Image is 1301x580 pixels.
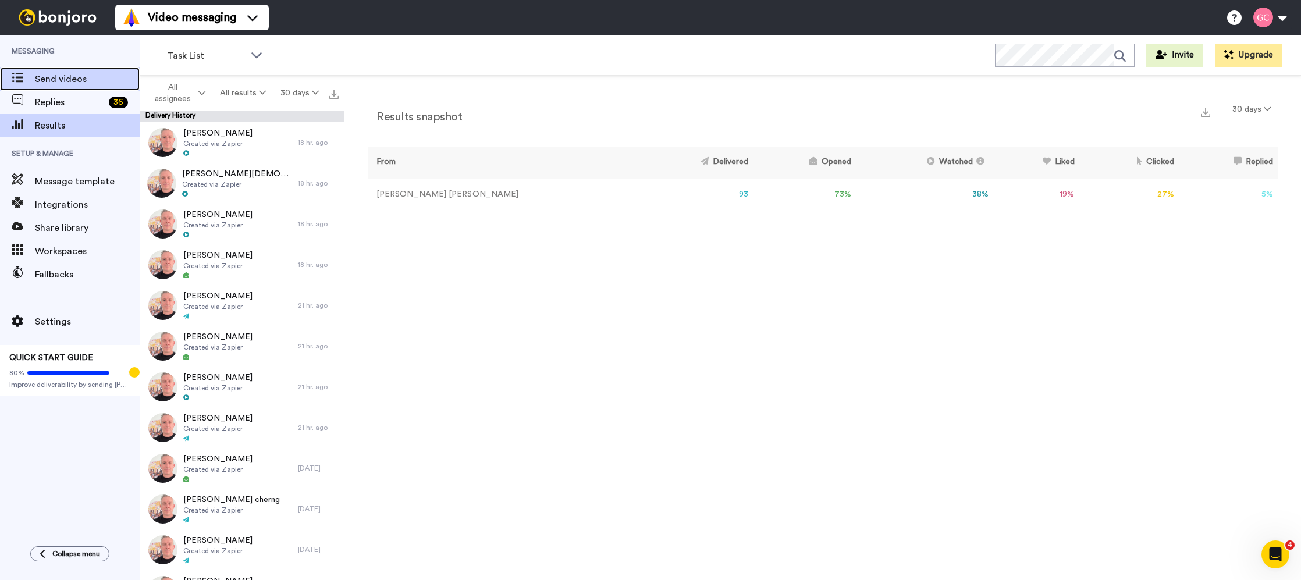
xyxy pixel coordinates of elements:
[140,407,344,448] a: [PERSON_NAME]Created via Zapier21 hr. ago
[1285,540,1295,550] span: 4
[52,549,100,558] span: Collapse menu
[140,285,344,326] a: [PERSON_NAME]Created via Zapier21 hr. ago
[35,268,140,282] span: Fallbacks
[148,454,177,483] img: b6995f10-6e51-4540-9e66-2c020f062323-thumb.jpg
[30,546,109,561] button: Collapse menu
[148,535,177,564] img: d54b5a25-ae3e-42bf-99c3-5671ca60bc60-thumb.jpg
[35,72,140,86] span: Send videos
[298,138,339,147] div: 18 hr. ago
[148,9,236,26] span: Video messaging
[140,163,344,204] a: [PERSON_NAME][DEMOGRAPHIC_DATA]Created via Zapier18 hr. ago
[993,147,1079,179] th: Liked
[140,366,344,407] a: [PERSON_NAME]Created via Zapier21 hr. ago
[1225,99,1278,120] button: 30 days
[14,9,101,26] img: bj-logo-header-white.svg
[1146,44,1203,67] button: Invite
[640,179,753,211] td: 93
[183,261,253,271] span: Created via Zapier
[148,250,177,279] img: b3bc313e-ecc2-43c7-b894-721b68de5b41-thumb.jpg
[1079,179,1179,211] td: 27 %
[140,489,344,529] a: [PERSON_NAME] cherngCreated via Zapier[DATE]
[148,372,177,401] img: 1f90df81-14d5-4266-8831-9b6d4a84b032-thumb.jpg
[183,383,253,393] span: Created via Zapier
[148,413,177,442] img: 77276562-0f57-4bc2-86df-2f7db4313a7f-thumb.jpg
[183,465,253,474] span: Created via Zapier
[148,332,177,361] img: 845f3222-3d41-48e3-98de-be91ae3a9b0f-thumb.jpg
[183,127,253,139] span: [PERSON_NAME]
[753,147,856,179] th: Opened
[167,49,245,63] span: Task List
[183,250,253,261] span: [PERSON_NAME]
[183,453,253,465] span: [PERSON_NAME]
[142,77,213,109] button: All assignees
[183,209,253,220] span: [PERSON_NAME]
[856,147,993,179] th: Watched
[1179,147,1278,179] th: Replied
[140,204,344,244] a: [PERSON_NAME]Created via Zapier18 hr. ago
[140,122,344,163] a: [PERSON_NAME]Created via Zapier18 hr. ago
[129,367,140,378] div: Tooltip anchor
[140,448,344,489] a: [PERSON_NAME]Created via Zapier[DATE]
[856,179,993,211] td: 38 %
[140,111,344,122] div: Delivery History
[183,535,253,546] span: [PERSON_NAME]
[183,506,280,515] span: Created via Zapier
[35,198,140,212] span: Integrations
[213,83,273,104] button: All results
[298,301,339,310] div: 21 hr. ago
[326,84,342,102] button: Export all results that match these filters now.
[122,8,141,27] img: vm-color.svg
[298,341,339,351] div: 21 hr. ago
[1197,103,1214,120] button: Export a summary of each team member’s results that match this filter now.
[9,368,24,378] span: 80%
[368,147,640,179] th: From
[182,168,292,180] span: [PERSON_NAME][DEMOGRAPHIC_DATA]
[148,128,177,157] img: 134161e0-4e23-408c-b69e-cd79a30ae720-thumb.jpg
[273,83,326,104] button: 30 days
[182,180,292,189] span: Created via Zapier
[35,175,140,188] span: Message template
[183,220,253,230] span: Created via Zapier
[183,331,253,343] span: [PERSON_NAME]
[753,179,856,211] td: 73 %
[183,546,253,556] span: Created via Zapier
[1201,108,1210,117] img: export.svg
[140,529,344,570] a: [PERSON_NAME]Created via Zapier[DATE]
[1079,147,1179,179] th: Clicked
[298,464,339,473] div: [DATE]
[329,90,339,99] img: export.svg
[148,494,177,524] img: 6af64904-7720-4752-ab74-cf4943a5e515-thumb.jpg
[298,545,339,554] div: [DATE]
[298,382,339,392] div: 21 hr. ago
[140,244,344,285] a: [PERSON_NAME]Created via Zapier18 hr. ago
[109,97,128,108] div: 36
[35,244,140,258] span: Workspaces
[148,291,177,320] img: 61867fab-ccf0-4dc2-8c89-8e132121a127-thumb.jpg
[147,169,176,198] img: 16abb0c9-8100-482f-bec3-3ca210afd53c-thumb.jpg
[9,354,93,362] span: QUICK START GUIDE
[35,315,140,329] span: Settings
[183,424,253,433] span: Created via Zapier
[149,81,196,105] span: All assignees
[9,380,130,389] span: Improve deliverability by sending [PERSON_NAME]’s from your own email
[298,179,339,188] div: 18 hr. ago
[183,343,253,352] span: Created via Zapier
[298,219,339,229] div: 18 hr. ago
[298,260,339,269] div: 18 hr. ago
[183,372,253,383] span: [PERSON_NAME]
[183,290,253,302] span: [PERSON_NAME]
[35,119,140,133] span: Results
[993,179,1079,211] td: 19 %
[35,95,104,109] span: Replies
[298,504,339,514] div: [DATE]
[140,326,344,366] a: [PERSON_NAME]Created via Zapier21 hr. ago
[35,221,140,235] span: Share library
[1179,179,1278,211] td: 5 %
[298,423,339,432] div: 21 hr. ago
[183,139,253,148] span: Created via Zapier
[183,412,253,424] span: [PERSON_NAME]
[1215,44,1282,67] button: Upgrade
[148,209,177,239] img: ebd9886d-a2e1-4b85-a26f-2981bbf2d1bd-thumb.jpg
[368,179,640,211] td: [PERSON_NAME] [PERSON_NAME]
